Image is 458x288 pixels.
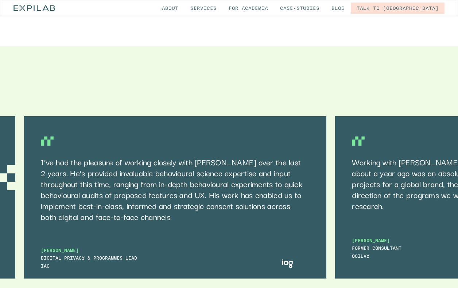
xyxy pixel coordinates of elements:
a: home [13,0,55,16]
p: [PERSON_NAME] [41,248,79,253]
div: 2 / 7 [24,116,326,279]
a: Blog [326,3,350,14]
p: I've had the pleasure of working closely with [PERSON_NAME] over the last 2 years. He's provided ... [41,156,306,222]
a: for Academia [223,3,274,14]
a: Services [185,3,222,14]
p: [PERSON_NAME] [352,238,390,243]
p: IAG [41,264,50,269]
a: Case-studies [274,3,325,14]
p: Former Consultant [352,246,401,251]
img: Decorative icon [352,136,365,146]
img: Decorative icon [41,136,54,146]
a: About [156,3,184,14]
a: Talk to [GEOGRAPHIC_DATA] [351,3,445,14]
p: Ogilvy [352,254,369,259]
p: Digital Privacy & Programmes Lead [41,256,137,261]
